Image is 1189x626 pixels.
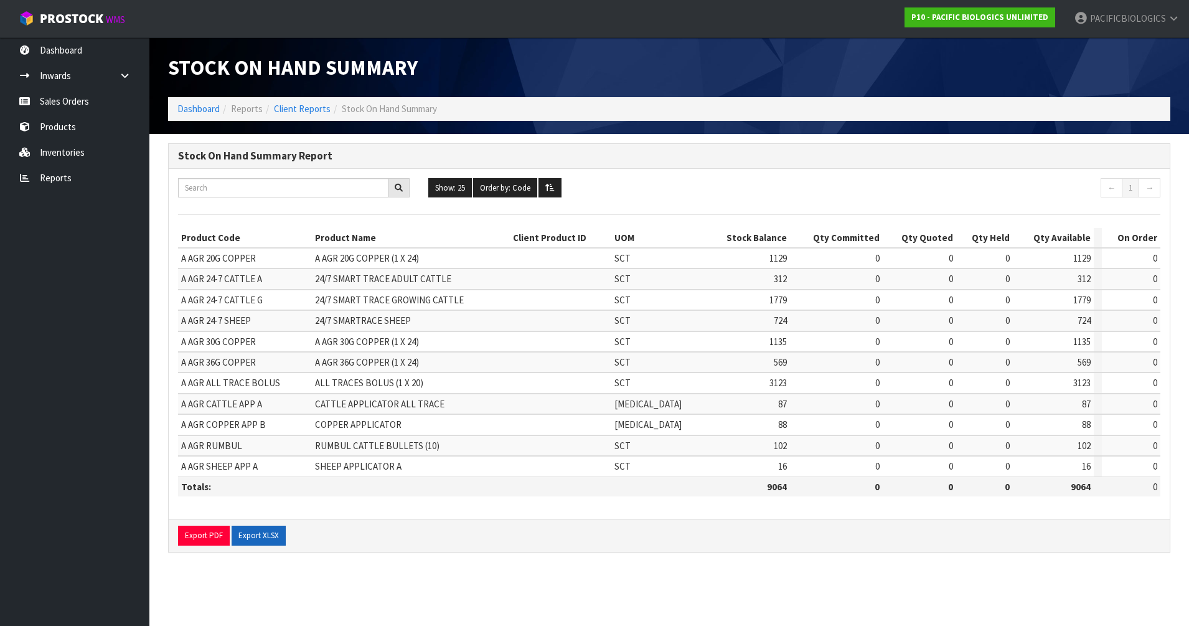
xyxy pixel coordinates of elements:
[875,294,880,306] span: 0
[875,336,880,348] span: 0
[181,377,280,389] span: A AGR ALL TRACE BOLUS
[342,103,437,115] span: Stock On Hand Summary
[1013,228,1094,248] th: Qty Available
[1005,315,1010,326] span: 0
[1082,460,1091,472] span: 16
[875,315,880,326] span: 0
[614,294,631,306] span: SCT
[1005,440,1010,452] span: 0
[315,419,402,430] span: COPPER APPLICATOR
[769,294,787,306] span: 1779
[875,398,880,410] span: 0
[774,315,787,326] span: 724
[769,336,787,348] span: 1135
[929,178,1160,201] nav: Page navigation
[778,398,787,410] span: 87
[1078,315,1091,326] span: 724
[614,273,631,285] span: SCT
[1078,440,1091,452] span: 102
[274,103,331,115] a: Client Reports
[1073,252,1091,264] span: 1129
[911,12,1048,22] strong: P10 - PACIFIC BIOLOGICS UNLIMITED
[1005,294,1010,306] span: 0
[769,377,787,389] span: 3123
[1153,336,1157,348] span: 0
[1073,294,1091,306] span: 1779
[315,294,464,306] span: 24/7 SMART TRACE GROWING CATTLE
[315,315,411,326] span: 24/7 SMARTRACE SHEEP
[181,440,242,452] span: A AGR RUMBUL
[1153,294,1157,306] span: 0
[181,315,251,326] span: A AGR 24-7 SHEEP
[1005,336,1010,348] span: 0
[875,377,880,389] span: 0
[232,526,286,546] button: Export XLSX
[1153,440,1157,452] span: 0
[875,273,880,285] span: 0
[949,440,953,452] span: 0
[1078,273,1091,285] span: 312
[1153,377,1157,389] span: 0
[778,419,787,430] span: 88
[1073,377,1091,389] span: 3123
[106,14,125,26] small: WMS
[949,273,953,285] span: 0
[181,294,263,306] span: A AGR 24-7 CATTLE G
[1153,460,1157,472] span: 0
[1153,315,1157,326] span: 0
[1153,481,1157,493] span: 0
[1153,252,1157,264] span: 0
[1122,178,1139,198] a: 1
[1153,273,1157,285] span: 0
[315,273,451,285] span: 24/7 SMART TRACE ADULT CATTLE
[315,252,419,264] span: A AGR 20G COPPER (1 X 24)
[178,228,312,248] th: Product Code
[883,228,957,248] th: Qty Quoted
[875,460,880,472] span: 0
[1153,398,1157,410] span: 0
[315,336,419,348] span: A AGR 30G COPPER (1 X 24)
[774,273,787,285] span: 312
[178,178,388,197] input: Search
[181,419,266,430] span: A AGR COPPER APP B
[1005,273,1010,285] span: 0
[767,481,787,493] strong: 9064
[614,336,631,348] span: SCT
[875,440,880,452] span: 0
[774,440,787,452] span: 102
[949,460,953,472] span: 0
[315,398,444,410] span: CATTLE APPLICATOR ALL TRACE
[1005,377,1010,389] span: 0
[778,460,787,472] span: 16
[19,11,34,26] img: cube-alt.png
[949,252,953,264] span: 0
[948,481,953,493] strong: 0
[1153,356,1157,368] span: 0
[611,228,705,248] th: UOM
[1078,356,1091,368] span: 569
[177,103,220,115] a: Dashboard
[875,252,880,264] span: 0
[875,481,880,493] strong: 0
[875,419,880,430] span: 0
[1005,419,1010,430] span: 0
[181,398,262,410] span: A AGR CATTLE APP A
[1082,398,1091,410] span: 87
[181,252,256,264] span: A AGR 20G COPPER
[769,252,787,264] span: 1129
[1005,398,1010,410] span: 0
[774,356,787,368] span: 569
[181,460,258,472] span: A AGR SHEEP APP A
[949,336,953,348] span: 0
[949,315,953,326] span: 0
[168,54,418,80] span: Stock On Hand Summary
[949,356,953,368] span: 0
[312,228,509,248] th: Product Name
[315,440,439,452] span: RUMBUL CATTLE BULLETS (10)
[614,398,682,410] span: [MEDICAL_DATA]
[1101,178,1122,198] a: ←
[614,419,682,430] span: [MEDICAL_DATA]
[949,398,953,410] span: 0
[1071,481,1091,493] strong: 9064
[181,481,211,493] strong: Totals:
